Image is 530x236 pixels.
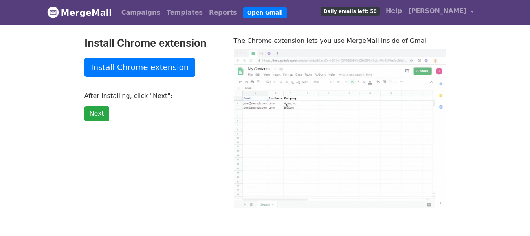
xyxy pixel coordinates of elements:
[383,3,405,19] a: Help
[47,6,59,18] img: MergeMail logo
[118,5,163,20] a: Campaigns
[163,5,206,20] a: Templates
[84,58,196,77] a: Install Chrome extension
[408,6,467,16] span: [PERSON_NAME]
[84,37,222,50] h2: Install Chrome extension
[84,92,222,100] p: After installing, click "Next":
[206,5,240,20] a: Reports
[47,4,112,21] a: MergeMail
[405,3,477,22] a: [PERSON_NAME]
[84,106,109,121] a: Next
[234,37,446,45] p: The Chrome extension lets you use MergeMail inside of Gmail:
[317,3,382,19] a: Daily emails left: 50
[321,7,379,16] span: Daily emails left: 50
[491,198,530,236] iframe: Chat Widget
[243,7,287,18] a: Open Gmail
